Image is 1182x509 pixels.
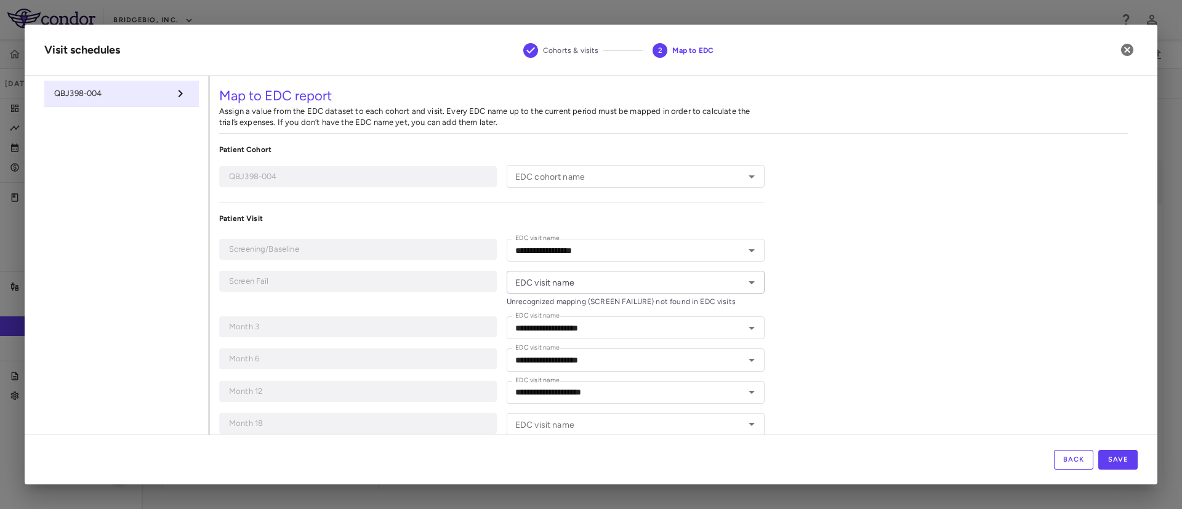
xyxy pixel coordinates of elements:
button: Open [743,274,760,291]
p: QBJ398-004 [229,171,487,182]
button: Map to EDC [643,28,723,73]
button: Cohorts & visits [513,28,608,73]
p: Assign a value from the EDC dataset to each cohort and visit. Every EDC name up to the current pe... [219,106,765,128]
text: 2 [658,46,662,55]
button: Back [1054,450,1093,470]
label: EDC visit name [515,311,560,321]
p: Screening/Baseline [229,244,487,255]
button: Open [743,319,760,337]
button: Open [743,168,760,185]
p: Patient Visit [219,213,765,224]
p: Month 12 [229,386,487,397]
p: Month 3 [229,321,487,332]
span: Map to EDC [672,45,714,56]
p: Screen Fail [229,276,487,287]
button: Open [743,383,760,401]
p: Patient Cohort [219,144,765,155]
label: EDC visit name [515,343,560,353]
p: Unrecognized mapping (SCREEN FAILURE) not found in EDC visits [507,296,765,307]
label: EDC visit name [515,233,560,244]
span: QBJ398-004 [54,88,169,99]
button: Save [1098,450,1138,470]
p: Month 18 [229,418,487,429]
button: Open [743,415,760,433]
button: Open [743,351,760,369]
label: EDC visit name [515,375,560,386]
div: Visit schedules [44,42,120,58]
p: Month 6 [229,353,487,364]
h5: Map to EDC report [219,86,1128,106]
button: Open [743,242,760,259]
span: Cohorts & visits [543,45,598,56]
